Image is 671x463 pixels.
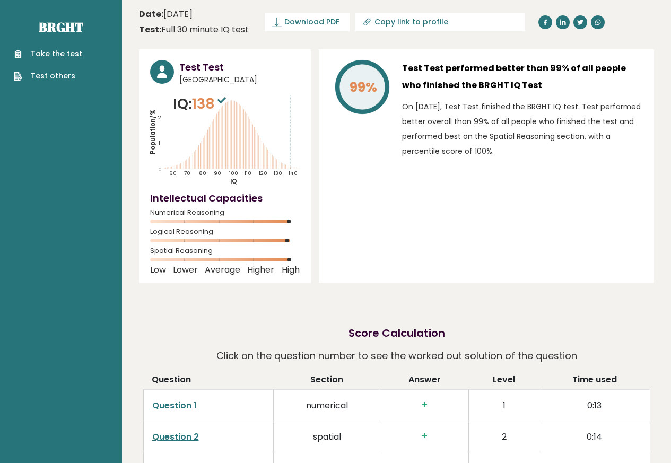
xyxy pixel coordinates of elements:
td: 1 [469,389,539,421]
p: IQ: [173,93,229,115]
tspan: 80 [199,170,206,177]
tspan: 2 [158,114,161,121]
tspan: IQ [230,177,237,186]
td: spatial [274,421,380,452]
span: Higher [247,268,274,272]
span: 138 [192,94,229,113]
h4: Intellectual Capacities [150,191,300,205]
tspan: 70 [184,170,190,177]
tspan: 130 [274,170,282,177]
b: Date: [139,8,163,20]
tspan: 1 [159,139,160,146]
span: High [282,268,300,272]
tspan: 100 [229,170,238,177]
h3: Test Test performed better than 99% of all people who finished the BRGHT IQ Test [402,60,643,94]
tspan: 110 [245,170,251,177]
h3: + [389,399,460,410]
a: Download PDF [265,13,350,31]
a: Question 1 [152,399,197,412]
tspan: 90 [214,170,221,177]
a: Question 2 [152,431,199,443]
span: Lower [173,268,198,272]
a: Take the test [14,48,82,59]
span: Average [205,268,240,272]
span: Spatial Reasoning [150,249,300,253]
h2: Score Calculation [348,325,445,341]
p: Click on the question number to see the worked out solution of the question [216,346,577,365]
b: Test: [139,23,161,36]
th: Time used [539,373,650,390]
a: Brght [39,19,83,36]
tspan: 60 [169,170,177,177]
time: [DATE] [139,8,193,21]
th: Level [469,373,539,390]
td: numerical [274,389,380,421]
div: Full 30 minute IQ test [139,23,249,36]
span: Download PDF [284,16,339,28]
th: Question [143,373,274,390]
p: On [DATE], Test Test finished the BRGHT IQ test. Test performed better overall than 99% of all pe... [402,99,643,159]
td: 2 [469,421,539,452]
span: Low [150,268,166,272]
td: 0:14 [539,421,650,452]
h3: Test Test [179,60,300,74]
h3: + [389,431,460,442]
th: Section [274,373,380,390]
span: Numerical Reasoning [150,211,300,215]
th: Answer [380,373,469,390]
tspan: Population/% [149,109,157,154]
tspan: 99% [349,78,377,97]
a: Test others [14,71,82,82]
span: Logical Reasoning [150,230,300,234]
tspan: 120 [259,170,267,177]
tspan: 0 [158,166,162,173]
span: [GEOGRAPHIC_DATA] [179,74,300,85]
tspan: 140 [289,170,297,177]
td: 0:13 [539,389,650,421]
